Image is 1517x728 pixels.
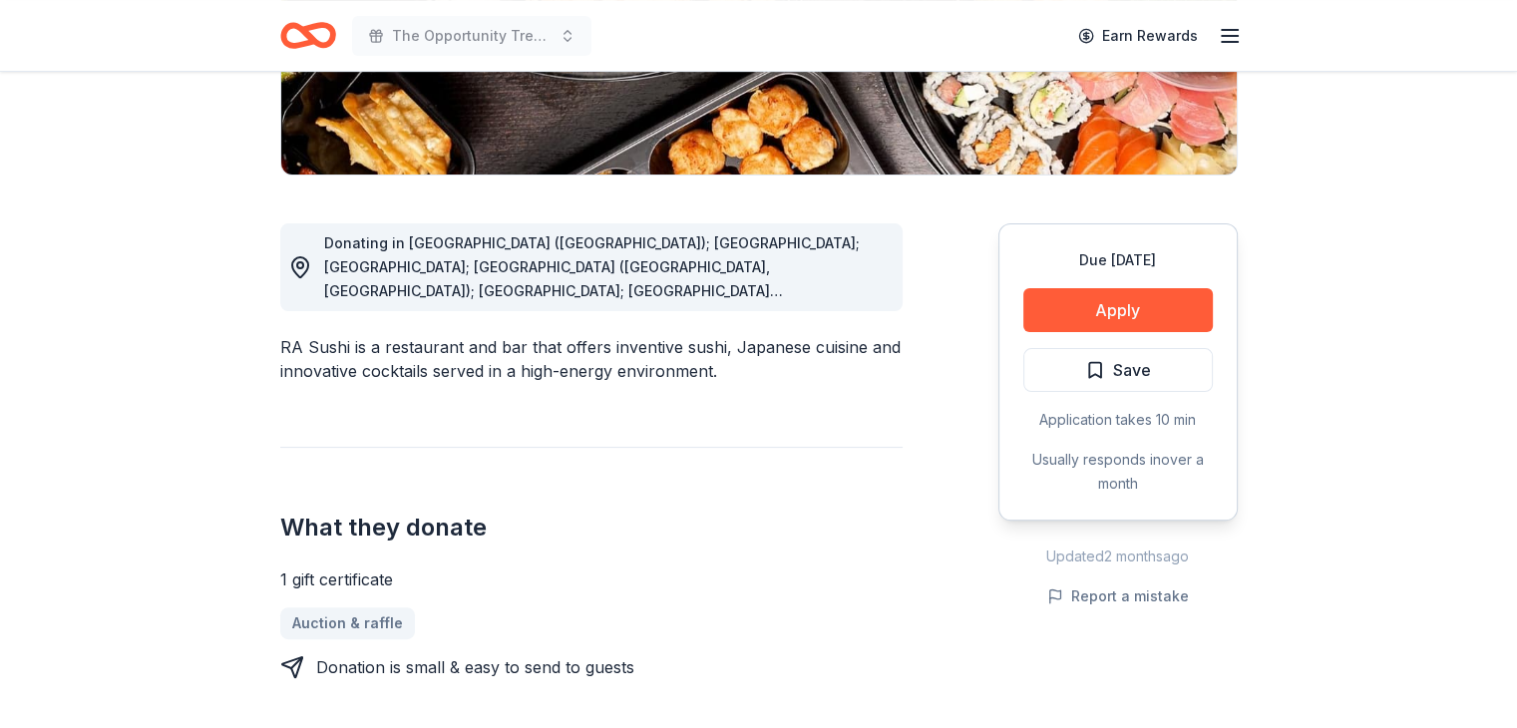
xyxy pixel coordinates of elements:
[1023,288,1213,332] button: Apply
[1023,348,1213,392] button: Save
[352,16,591,56] button: The Opportunity Tree's Annual Autumn Soiree
[1113,357,1151,383] span: Save
[998,545,1238,568] div: Updated 2 months ago
[280,512,903,544] h2: What they donate
[280,12,336,59] a: Home
[392,24,552,48] span: The Opportunity Tree's Annual Autumn Soiree
[1023,248,1213,272] div: Due [DATE]
[280,567,903,591] div: 1 gift certificate
[1023,408,1213,432] div: Application takes 10 min
[280,607,415,639] a: Auction & raffle
[1023,448,1213,496] div: Usually responds in over a month
[1066,18,1210,54] a: Earn Rewards
[280,335,903,383] div: RA Sushi is a restaurant and bar that offers inventive sushi, Japanese cuisine and innovative coc...
[316,655,634,679] div: Donation is small & easy to send to guests
[1047,584,1189,608] button: Report a mistake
